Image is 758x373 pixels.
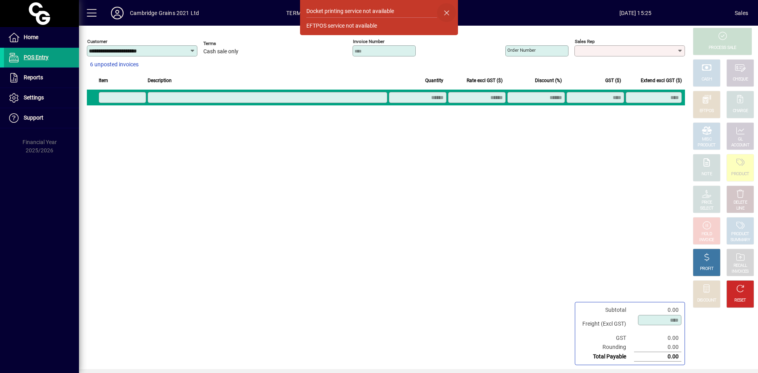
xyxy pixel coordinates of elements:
span: Item [99,76,108,85]
mat-label: Sales rep [575,39,595,44]
mat-label: Invoice number [353,39,385,44]
td: 0.00 [634,352,681,362]
span: Support [24,114,43,121]
div: ACCOUNT [731,142,749,148]
div: SUMMARY [730,237,750,243]
td: Total Payable [578,352,634,362]
div: Cambridge Grains 2021 Ltd [130,7,199,19]
a: Support [4,108,79,128]
td: 0.00 [634,343,681,352]
td: Freight (Excl GST) [578,315,634,334]
div: GL [738,137,743,142]
span: Discount (%) [535,76,562,85]
div: LINE [736,206,744,212]
span: Rate excl GST ($) [467,76,503,85]
a: Home [4,28,79,47]
span: Settings [24,94,44,101]
div: MISC [702,137,711,142]
mat-label: Customer [87,39,107,44]
span: POS Entry [24,54,49,60]
span: Terms [203,41,251,46]
div: CHEQUE [733,77,748,82]
div: RESET [734,298,746,304]
div: EFTPOS [700,108,714,114]
span: [DATE] 15:25 [536,7,735,19]
span: Home [24,34,38,40]
a: Reports [4,68,79,88]
div: Sales [735,7,748,19]
div: SELECT [700,206,714,212]
div: PRICE [702,200,712,206]
span: 6 unposted invoices [90,60,139,69]
div: INVOICES [732,269,749,275]
div: RECALL [734,263,747,269]
div: HOLD [702,231,712,237]
td: Rounding [578,343,634,352]
button: Profile [105,6,130,20]
span: GST ($) [605,76,621,85]
td: 0.00 [634,334,681,343]
div: DISCOUNT [697,298,716,304]
td: 0.00 [634,306,681,315]
span: Extend excl GST ($) [641,76,682,85]
div: PRODUCT [698,142,715,148]
span: Cash sale only [203,49,238,55]
div: CHARGE [733,108,748,114]
span: Quantity [425,76,443,85]
div: NOTE [702,171,712,177]
a: Settings [4,88,79,108]
div: PROCESS SALE [709,45,736,51]
span: Reports [24,74,43,81]
button: 6 unposted invoices [87,58,142,72]
td: GST [578,334,634,343]
span: TERMINAL2 [286,7,317,19]
div: INVOICE [699,237,714,243]
div: PRODUCT [731,171,749,177]
div: DELETE [734,200,747,206]
span: Description [148,76,172,85]
mat-label: Order number [507,47,536,53]
div: CASH [702,77,712,82]
div: PROFIT [700,266,713,272]
div: PRODUCT [731,231,749,237]
td: Subtotal [578,306,634,315]
div: EFTPOS service not available [306,22,377,30]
